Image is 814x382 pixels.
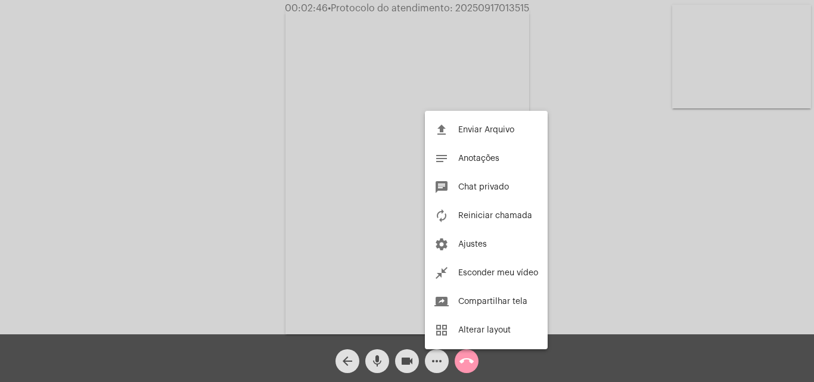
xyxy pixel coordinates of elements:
span: Reiniciar chamada [458,212,532,220]
mat-icon: grid_view [434,323,449,337]
span: Alterar layout [458,326,511,334]
mat-icon: autorenew [434,209,449,223]
span: Anotações [458,154,499,163]
mat-icon: screen_share [434,294,449,309]
mat-icon: close_fullscreen [434,266,449,280]
span: Enviar Arquivo [458,126,514,134]
span: Chat privado [458,183,509,191]
mat-icon: settings [434,237,449,251]
mat-icon: notes [434,151,449,166]
span: Compartilhar tela [458,297,527,306]
span: Ajustes [458,240,487,249]
span: Esconder meu vídeo [458,269,538,277]
mat-icon: file_upload [434,123,449,137]
mat-icon: chat [434,180,449,194]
